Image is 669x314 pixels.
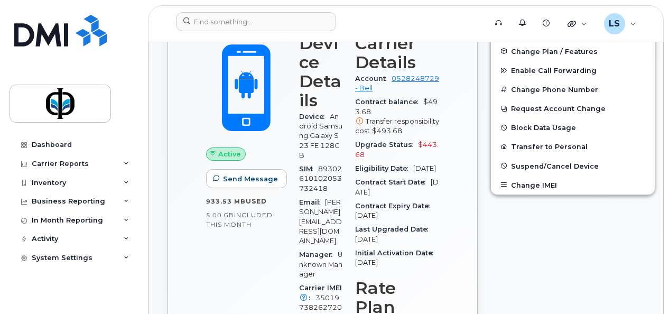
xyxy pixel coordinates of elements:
span: Email [299,198,325,206]
h3: Carrier Details [355,34,439,72]
span: Android Samsung Galaxy S23 FE 128GB [299,113,342,159]
span: Change Plan / Features [511,47,598,55]
span: [DATE] [355,211,378,219]
span: used [246,197,267,205]
span: 933.53 MB [206,198,246,205]
span: Last Upgraded Date [355,225,433,233]
span: [PERSON_NAME][EMAIL_ADDRESS][DOMAIN_NAME] [299,198,342,245]
span: Suspend/Cancel Device [511,162,599,170]
button: Change Plan / Features [491,42,655,61]
span: Manager [299,251,338,258]
span: Initial Activation Date [355,249,439,257]
div: Quicklinks [560,13,594,34]
span: [DATE] [355,258,378,266]
span: [DATE] [355,235,378,243]
span: Contract balance [355,98,423,106]
span: Contract Expiry Date [355,202,435,210]
button: Transfer to Personal [491,137,655,156]
span: Eligibility Date [355,164,413,172]
span: Active [218,149,241,159]
button: Block Data Usage [491,118,655,137]
span: 89302610102053732418 [299,165,342,192]
span: included this month [206,211,273,228]
button: Change IMEI [491,176,655,195]
h3: Device Details [299,34,342,110]
span: Device [299,113,330,121]
span: [DATE] [355,178,439,196]
span: Carrier IMEI [299,284,342,301]
span: Contract Start Date [355,178,431,186]
a: 0528248729 - Bell [355,75,439,92]
button: Request Account Change [491,99,655,118]
button: Send Message [206,169,287,188]
span: $493.68 [372,127,402,135]
span: Transfer responsibility cost [355,117,439,135]
div: Luciann Sacrey [597,13,644,34]
span: Enable Call Forwarding [511,67,597,75]
button: Enable Call Forwarding [491,61,655,80]
span: LS [609,17,620,30]
button: Suspend/Cancel Device [491,156,655,176]
span: Account [355,75,392,82]
span: $493.68 [355,98,439,136]
span: $443.68 [355,141,439,158]
button: Change Phone Number [491,80,655,99]
span: [DATE] [413,164,436,172]
span: Send Message [223,174,278,184]
span: 5.00 GB [206,211,234,219]
span: SIM [299,165,318,173]
input: Find something... [176,12,336,31]
span: Upgrade Status [355,141,418,149]
span: Unknown Manager [299,251,342,278]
